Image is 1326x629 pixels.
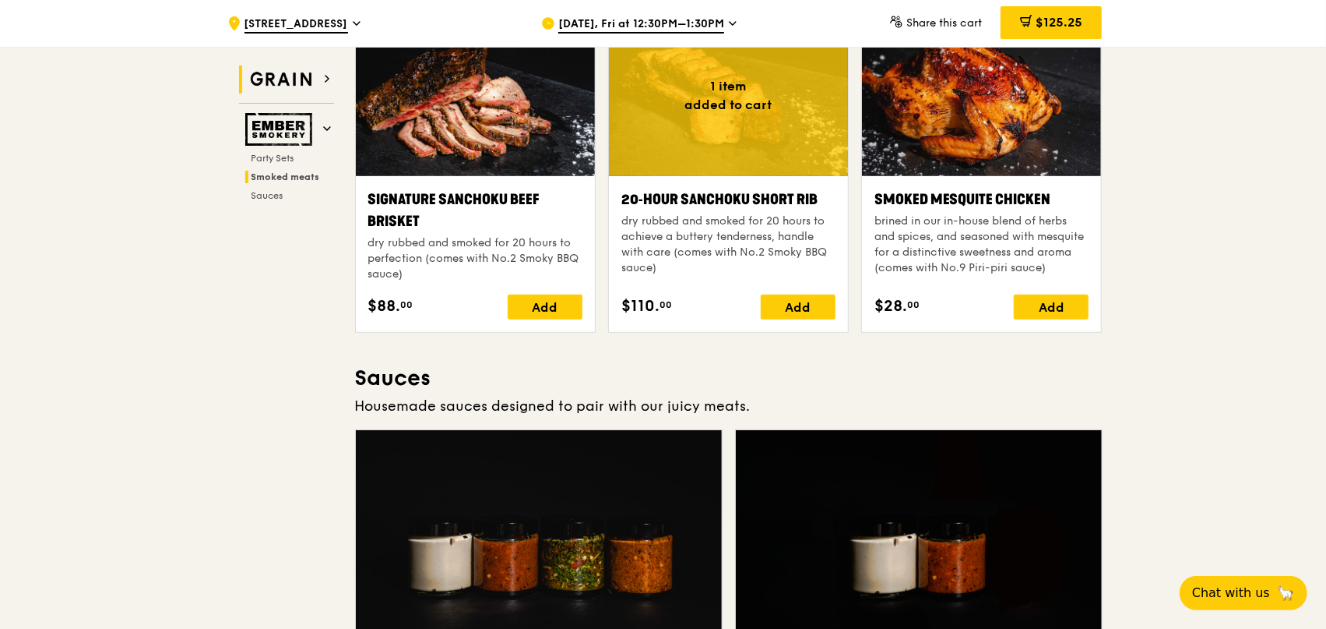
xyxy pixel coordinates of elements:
div: Add [1014,295,1089,320]
span: Smoked meats [251,171,320,182]
span: 00 [401,299,413,311]
span: Sauces [251,190,283,201]
span: 00 [907,299,920,311]
span: Share this cart [906,16,982,30]
button: Chat with us🦙 [1180,576,1307,610]
div: Housemade sauces designed to pair with our juicy meats. [355,395,1103,417]
div: Signature Sanchoku Beef Brisket [368,189,582,232]
div: Smoked Mesquite Chicken [874,189,1089,210]
span: $125.25 [1036,15,1082,30]
div: 20‑hour Sanchoku Short Rib [621,189,835,210]
span: $88. [368,295,401,318]
h3: Sauces [355,364,1103,392]
span: Party Sets [251,153,294,164]
span: 00 [659,299,672,311]
div: dry rubbed and smoked for 20 hours to achieve a buttery tenderness, handle with care (comes with ... [621,214,835,276]
div: dry rubbed and smoked for 20 hours to perfection (comes with No.2 Smoky BBQ sauce) [368,235,582,282]
span: 🦙 [1276,584,1295,602]
div: Add [508,295,582,320]
span: $110. [621,295,659,318]
img: Grain web logo [245,65,317,94]
div: brined in our in-house blend of herbs and spices, and seasoned with mesquite for a distinctive sw... [874,214,1089,276]
span: Chat with us [1192,584,1270,602]
span: $28. [874,295,907,318]
img: Ember Smokery web logo [245,113,317,146]
span: [STREET_ADDRESS] [244,16,348,34]
span: [DATE], Fri at 12:30PM–1:30PM [558,16,724,34]
div: Add [761,295,835,320]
